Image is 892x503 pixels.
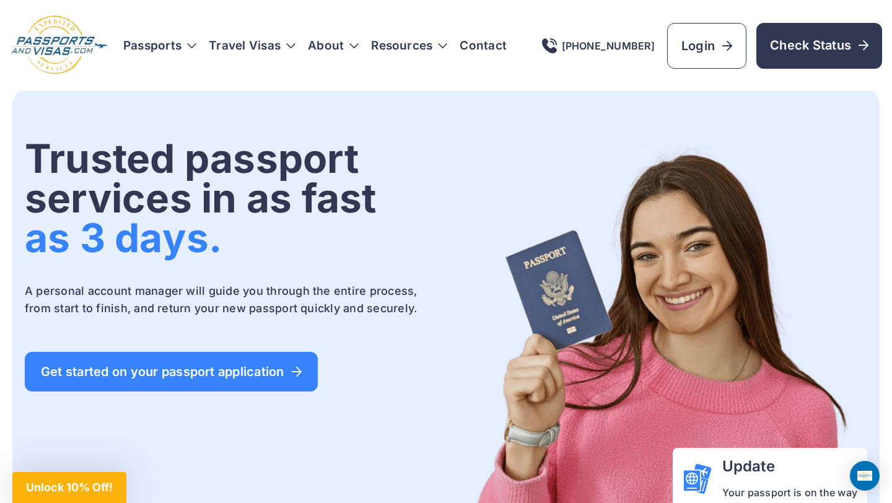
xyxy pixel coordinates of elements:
[25,139,444,258] h1: Trusted passport services in as fast
[667,23,746,69] a: Login
[542,38,655,53] a: [PHONE_NUMBER]
[371,40,447,52] h3: Resources
[41,365,302,378] span: Get started on your passport application
[26,481,113,494] span: Unlock 10% Off!
[12,472,126,503] div: Unlock 10% Off!
[756,23,882,69] a: Check Status
[850,461,880,491] div: Open Intercom Messenger
[308,40,344,52] a: About
[10,15,108,76] img: Logo
[460,40,507,52] a: Contact
[25,352,318,391] a: Get started on your passport application
[123,40,196,52] h3: Passports
[681,37,732,55] span: Login
[722,458,857,475] h4: Update
[770,37,868,54] span: Check Status
[25,282,444,317] p: A personal account manager will guide you through the entire process, from start to finish, and r...
[25,214,222,261] span: as 3 days.
[209,40,295,52] h3: Travel Visas
[722,485,857,500] p: Your passport is on the way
